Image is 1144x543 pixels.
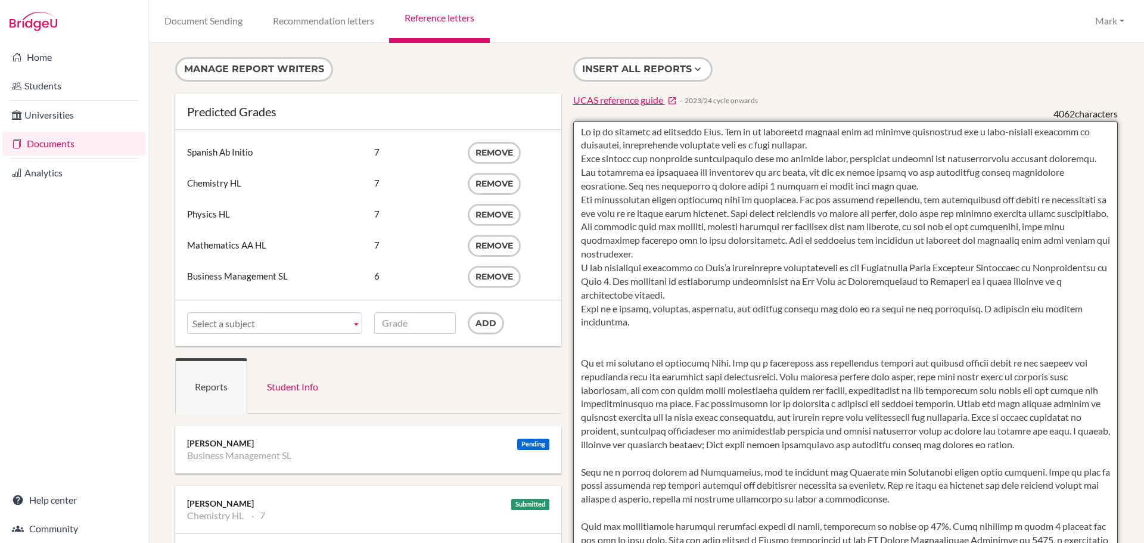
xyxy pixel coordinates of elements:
[2,517,146,541] a: Community
[251,510,265,522] li: 7
[187,449,291,461] li: Business Management SL
[2,161,146,185] a: Analytics
[573,94,677,107] a: UCAS reference guide
[2,45,146,69] a: Home
[187,437,549,449] div: [PERSON_NAME]
[2,103,146,127] a: Universities
[175,358,247,414] a: Reports
[187,266,362,286] div: Business Management SL
[374,235,456,255] div: 7
[374,173,456,193] div: 7
[573,94,663,106] span: UCAS reference guide
[175,57,333,82] button: Manage report writers
[187,142,362,162] div: Spanish Ab Initio
[2,74,146,98] a: Students
[187,106,549,117] div: Predicted Grades
[468,142,521,164] button: Remove
[374,204,456,224] div: 7
[573,57,713,82] button: Insert all reports
[187,510,244,522] li: Chemistry HL
[517,439,549,450] div: Pending
[187,204,362,224] div: Physics HL
[1090,10,1130,32] button: Mark
[468,266,521,288] button: Remove
[2,132,146,156] a: Documents
[192,313,346,334] span: Select a subject
[468,173,521,195] button: Remove
[187,498,549,510] div: [PERSON_NAME]
[374,312,456,334] input: Grade
[2,488,146,512] a: Help center
[187,235,362,255] div: Mathematics AA HL
[374,142,456,162] div: 7
[468,312,504,334] input: Add
[374,266,456,286] div: 6
[1053,108,1075,119] span: 4062
[10,12,57,31] img: Bridge-U
[468,235,521,257] button: Remove
[511,499,549,510] div: Submitted
[679,95,758,106] span: − 2023/24 cycle onwards
[187,173,362,193] div: Chemistry HL
[1053,107,1118,121] div: characters
[247,358,338,414] a: Student Info
[468,204,521,226] button: Remove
